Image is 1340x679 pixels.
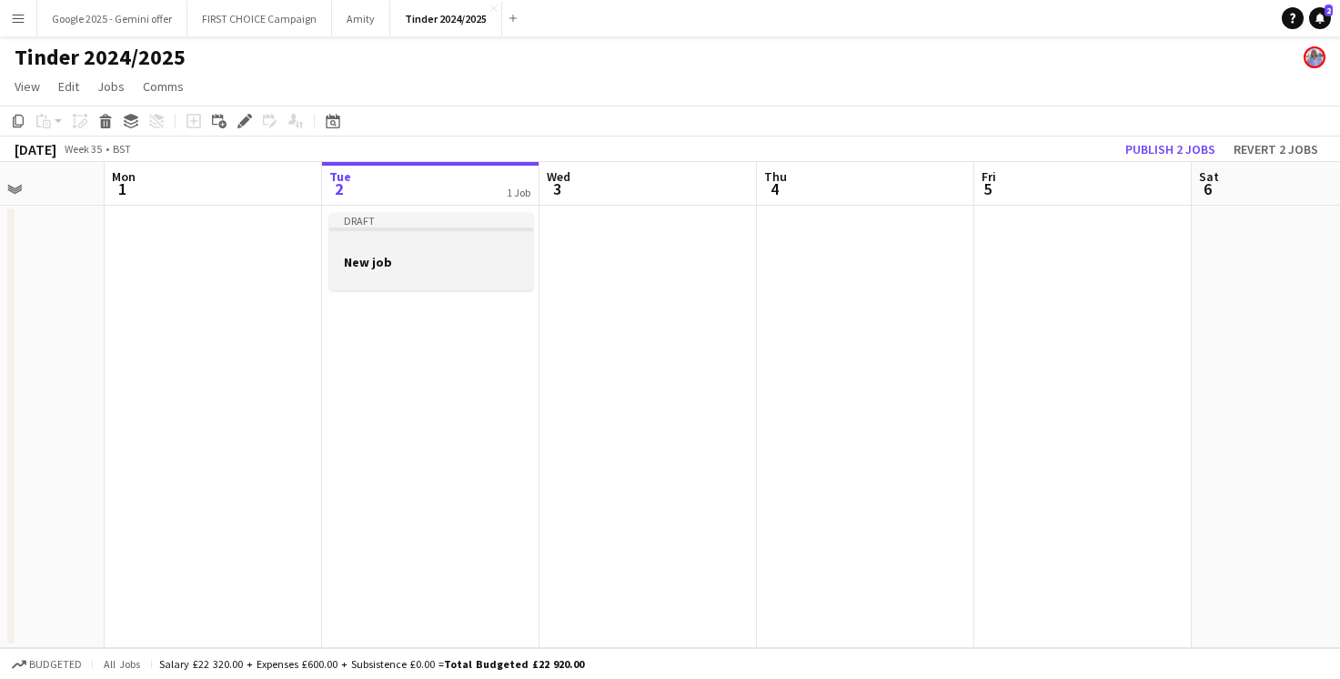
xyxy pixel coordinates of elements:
a: View [7,75,47,98]
span: Comms [143,78,184,95]
span: Wed [547,168,570,185]
span: Budgeted [29,658,82,671]
div: Draft [329,213,533,228]
div: 1 Job [507,186,530,199]
span: Thu [764,168,787,185]
h1: Tinder 2024/2025 [15,44,186,71]
span: All jobs [100,657,144,671]
a: 2 [1309,7,1331,29]
span: View [15,78,40,95]
app-job-card: DraftNew job [329,213,533,290]
span: Tue [329,168,351,185]
button: Budgeted [9,654,85,674]
a: Comms [136,75,191,98]
span: 6 [1196,178,1219,199]
span: Fri [982,168,996,185]
span: Jobs [97,78,125,95]
button: Publish 2 jobs [1118,137,1223,161]
button: FIRST CHOICE Campaign [187,1,332,36]
span: 4 [761,178,787,199]
div: [DATE] [15,140,56,158]
button: Revert 2 jobs [1226,137,1325,161]
h3: New job [329,254,533,270]
span: Total Budgeted £22 920.00 [444,657,584,671]
app-user-avatar: Lucy Hillier [1304,46,1325,68]
button: Google 2025 - Gemini offer [37,1,187,36]
span: 2 [1325,5,1333,16]
span: Week 35 [60,142,106,156]
a: Edit [51,75,86,98]
div: Salary £22 320.00 + Expenses £600.00 + Subsistence £0.00 = [159,657,584,671]
span: 2 [327,178,351,199]
button: Tinder 2024/2025 [390,1,502,36]
span: 1 [109,178,136,199]
span: 5 [979,178,996,199]
a: Jobs [90,75,132,98]
button: Amity [332,1,390,36]
span: Sat [1199,168,1219,185]
span: Mon [112,168,136,185]
span: Edit [58,78,79,95]
span: 3 [544,178,570,199]
div: BST [113,142,131,156]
